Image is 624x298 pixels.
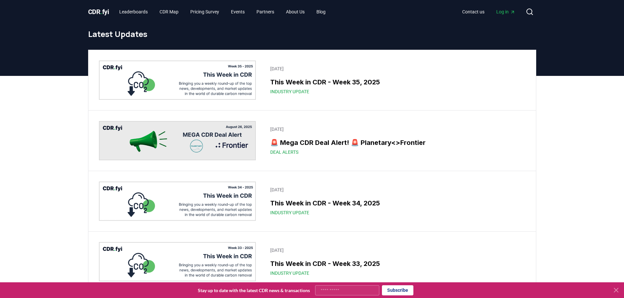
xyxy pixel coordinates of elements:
a: Leaderboards [114,6,153,18]
img: This Week in CDR - Week 33, 2025 blog post image [99,242,256,281]
span: Industry Update [270,88,309,95]
a: CDR Map [154,6,184,18]
span: CDR fyi [88,8,109,16]
h1: Latest Updates [88,29,536,39]
span: Industry Update [270,209,309,216]
h3: This Week in CDR - Week 35, 2025 [270,77,521,87]
span: Deal Alerts [270,149,298,155]
p: [DATE] [270,247,521,254]
h3: This Week in CDR - Week 33, 2025 [270,259,521,269]
a: CDR.fyi [88,7,109,16]
span: . [100,8,102,16]
a: [DATE]🚨 Mega CDR Deal Alert! 🚨 Planetary<>FrontierDeal Alerts [266,122,525,159]
p: [DATE] [270,126,521,132]
nav: Main [457,6,520,18]
a: Events [226,6,250,18]
nav: Main [114,6,331,18]
a: Log in [491,6,520,18]
h3: This Week in CDR - Week 34, 2025 [270,198,521,208]
img: 🚨 Mega CDR Deal Alert! 🚨 Planetary<>Frontier blog post image [99,121,256,160]
a: Blog [311,6,331,18]
img: This Week in CDR - Week 35, 2025 blog post image [99,61,256,100]
a: Partners [251,6,279,18]
a: [DATE]This Week in CDR - Week 35, 2025Industry Update [266,61,525,99]
a: About Us [281,6,310,18]
a: [DATE]This Week in CDR - Week 33, 2025Industry Update [266,243,525,280]
h3: 🚨 Mega CDR Deal Alert! 🚨 Planetary<>Frontier [270,138,521,148]
p: [DATE] [270,65,521,72]
a: Contact us [457,6,490,18]
a: [DATE]This Week in CDR - Week 34, 2025Industry Update [266,183,525,220]
span: Industry Update [270,270,309,276]
a: Pricing Survey [185,6,224,18]
p: [DATE] [270,186,521,193]
img: This Week in CDR - Week 34, 2025 blog post image [99,182,256,221]
span: Log in [496,9,515,15]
